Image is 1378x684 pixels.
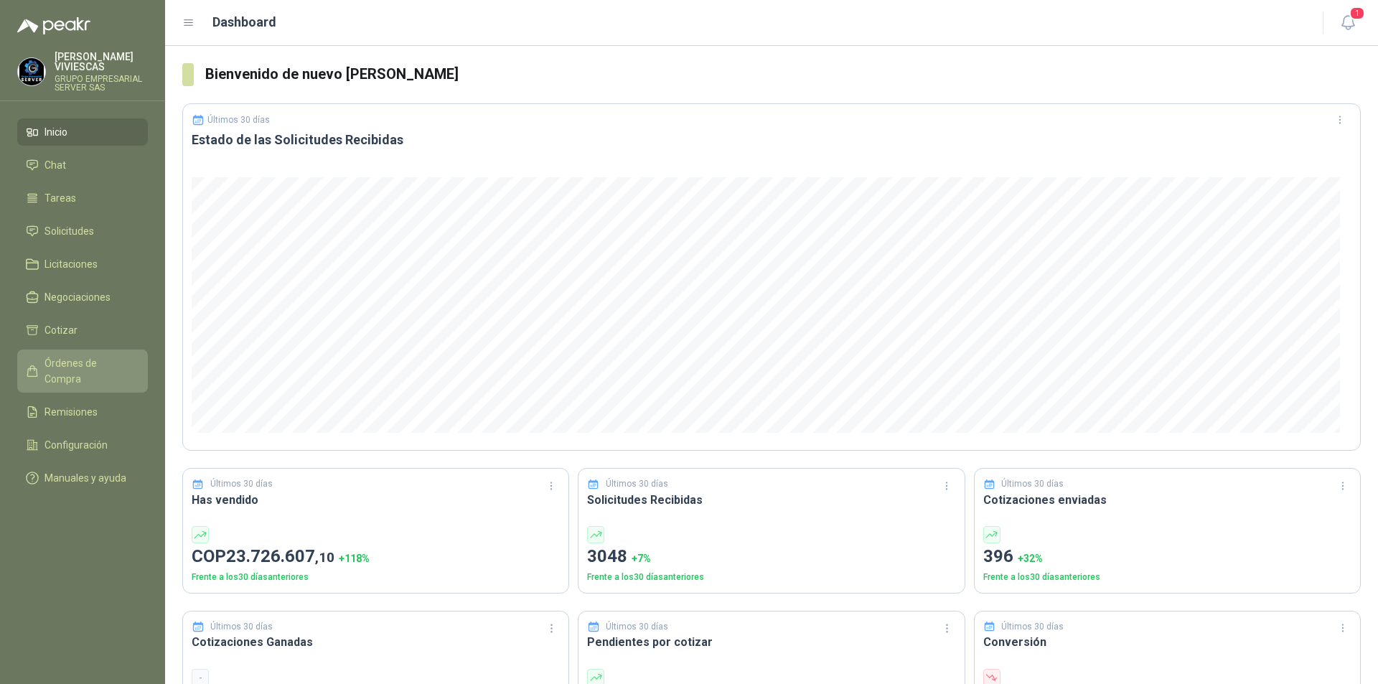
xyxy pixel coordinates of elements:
h3: Cotizaciones enviadas [983,491,1351,509]
img: Logo peakr [17,17,90,34]
a: Remisiones [17,398,148,426]
p: Frente a los 30 días anteriores [192,571,560,584]
span: Inicio [44,124,67,140]
p: GRUPO EMPRESARIAL SERVER SAS [55,75,148,92]
a: Configuración [17,431,148,459]
p: Últimos 30 días [606,477,668,491]
h3: Has vendido [192,491,560,509]
h3: Estado de las Solicitudes Recibidas [192,131,1351,149]
a: Licitaciones [17,250,148,278]
span: Solicitudes [44,223,94,239]
h3: Bienvenido de nuevo [PERSON_NAME] [205,63,1361,85]
span: ,10 [315,549,334,566]
p: Últimos 30 días [210,477,273,491]
span: + 118 % [339,553,370,564]
p: Frente a los 30 días anteriores [587,571,955,584]
span: Tareas [44,190,76,206]
h3: Conversión [983,633,1351,651]
a: Solicitudes [17,217,148,245]
p: Últimos 30 días [606,620,668,634]
span: Negociaciones [44,289,111,305]
a: Negociaciones [17,284,148,311]
p: Últimos 30 días [207,115,270,125]
span: + 7 % [632,553,651,564]
span: Cotizar [44,322,78,338]
p: Últimos 30 días [1001,620,1064,634]
span: + 32 % [1018,553,1043,564]
p: [PERSON_NAME] VIVIESCAS [55,52,148,72]
p: 396 [983,543,1351,571]
p: Frente a los 30 días anteriores [983,571,1351,584]
p: COP [192,543,560,571]
span: Remisiones [44,404,98,420]
a: Cotizar [17,317,148,344]
a: Manuales y ayuda [17,464,148,492]
a: Chat [17,151,148,179]
p: Últimos 30 días [210,620,273,634]
button: 1 [1335,10,1361,36]
span: 1 [1349,6,1365,20]
a: Tareas [17,184,148,212]
span: Chat [44,157,66,173]
p: Últimos 30 días [1001,477,1064,491]
h3: Pendientes por cotizar [587,633,955,651]
a: Órdenes de Compra [17,350,148,393]
h1: Dashboard [212,12,276,32]
img: Company Logo [18,58,45,85]
h3: Solicitudes Recibidas [587,491,955,509]
p: 3048 [587,543,955,571]
span: Configuración [44,437,108,453]
h3: Cotizaciones Ganadas [192,633,560,651]
a: Inicio [17,118,148,146]
span: Manuales y ayuda [44,470,126,486]
span: 23.726.607 [226,546,334,566]
span: Órdenes de Compra [44,355,134,387]
span: Licitaciones [44,256,98,272]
